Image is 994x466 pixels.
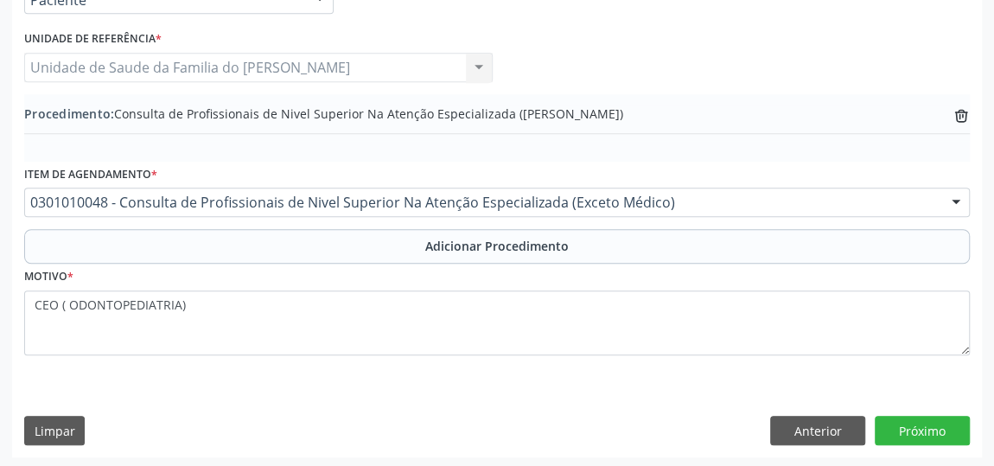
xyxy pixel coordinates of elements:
button: Próximo [875,416,970,445]
span: Procedimento: [24,105,114,122]
label: Unidade de referência [24,26,162,53]
span: 0301010048 - Consulta de Profissionais de Nivel Superior Na Atenção Especializada (Exceto Médico) [30,194,934,211]
button: Anterior [770,416,865,445]
label: Item de agendamento [24,162,157,188]
button: Adicionar Procedimento [24,229,970,264]
span: Adicionar Procedimento [425,237,569,255]
label: Motivo [24,264,73,290]
span: Consulta de Profissionais de Nivel Superior Na Atenção Especializada ([PERSON_NAME]) [24,105,623,123]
